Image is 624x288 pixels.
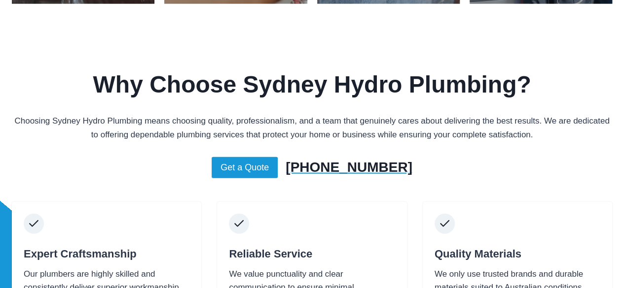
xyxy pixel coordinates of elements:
[435,246,600,262] h4: Quality Materials
[220,160,269,175] span: Get a Quote
[12,67,612,102] h2: Why Choose Sydney Hydro Plumbing?
[212,157,278,178] a: Get a Quote
[229,246,395,262] h4: Reliable Service
[24,246,189,262] h4: Expert Craftsmanship
[286,157,412,178] a: [PHONE_NUMBER]
[12,114,612,141] p: Choosing Sydney Hydro Plumbing means choosing quality, professionalism, and a team that genuinely...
